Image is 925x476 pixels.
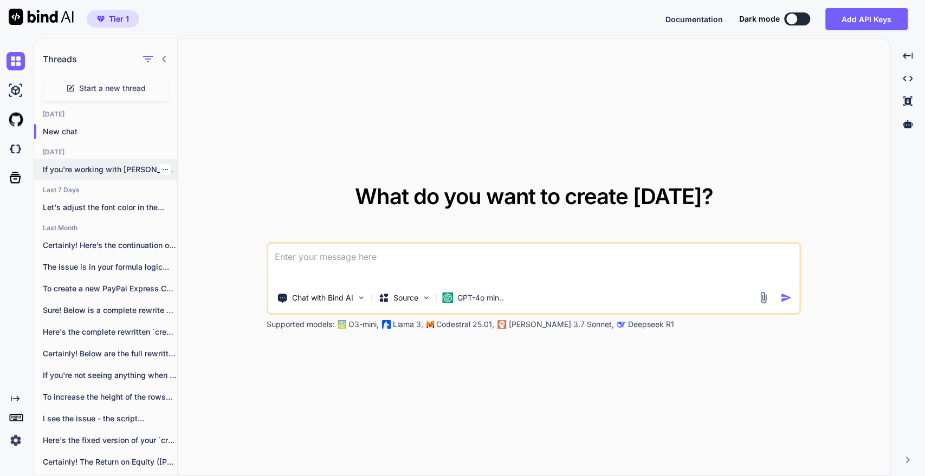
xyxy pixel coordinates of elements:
[43,240,177,251] p: Certainly! Here’s the continuation of the HTML...
[665,14,723,25] button: Documentation
[267,319,334,330] p: Supported models:
[43,413,177,424] p: I see the issue - the script...
[34,110,177,119] h2: [DATE]
[43,392,177,402] p: To increase the height of the rows...
[43,126,177,137] p: New chat
[7,52,25,70] img: chat
[43,164,177,175] p: If you're working with [PERSON_NAME] and encountering...
[393,292,418,303] p: Source
[43,348,177,359] p: Certainly! Below are the full rewritten `createIncomeSheet`...
[382,320,391,329] img: Llama2
[43,305,177,316] p: Sure! Below is a complete rewrite of...
[7,81,25,100] img: ai-studio
[79,83,146,94] span: Start a new thread
[7,431,25,449] img: settings
[348,319,379,330] p: O3-mini,
[628,319,674,330] p: Deepseek R1
[426,321,434,328] img: Mistral-AI
[436,319,494,330] p: Codestral 25.01,
[43,53,77,66] h1: Threads
[7,140,25,158] img: darkCloudIdeIcon
[508,319,613,330] p: [PERSON_NAME] 3.7 Sonnet,
[43,202,177,213] p: Let's adjust the font color in the...
[442,292,453,303] img: GPT-4o mini
[422,293,431,302] img: Pick Models
[357,293,366,302] img: Pick Tools
[87,10,139,28] button: premiumTier 1
[292,292,353,303] p: Chat with Bind AI
[43,283,177,294] p: To create a new PayPal Express Checkout...
[97,16,105,22] img: premium
[109,14,129,24] span: Tier 1
[338,320,346,329] img: GPT-4
[739,14,780,24] span: Dark mode
[7,110,25,129] img: githubLight
[780,292,792,303] img: icon
[355,183,713,210] span: What do you want to create [DATE]?
[34,224,177,232] h2: Last Month
[9,9,74,25] img: Bind AI
[665,15,723,24] span: Documentation
[757,291,769,304] img: attachment
[457,292,503,303] p: GPT-4o min..
[34,148,177,157] h2: [DATE]
[393,319,423,330] p: Llama 3,
[497,320,506,329] img: claude
[43,457,177,467] p: Certainly! The Return on Equity ([PERSON_NAME]) can...
[43,370,177,381] p: If you're not seeing anything when you...
[617,320,625,329] img: claude
[43,327,177,337] p: Here's the complete rewritten `createExpensesSheet()` function with...
[825,8,908,30] button: Add API Keys
[43,262,177,272] p: The issue is in your formula logic...
[34,186,177,194] h2: Last 7 Days
[43,435,177,446] p: Here's the fixed version of your `createSensitivityAnalysisSheet`...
